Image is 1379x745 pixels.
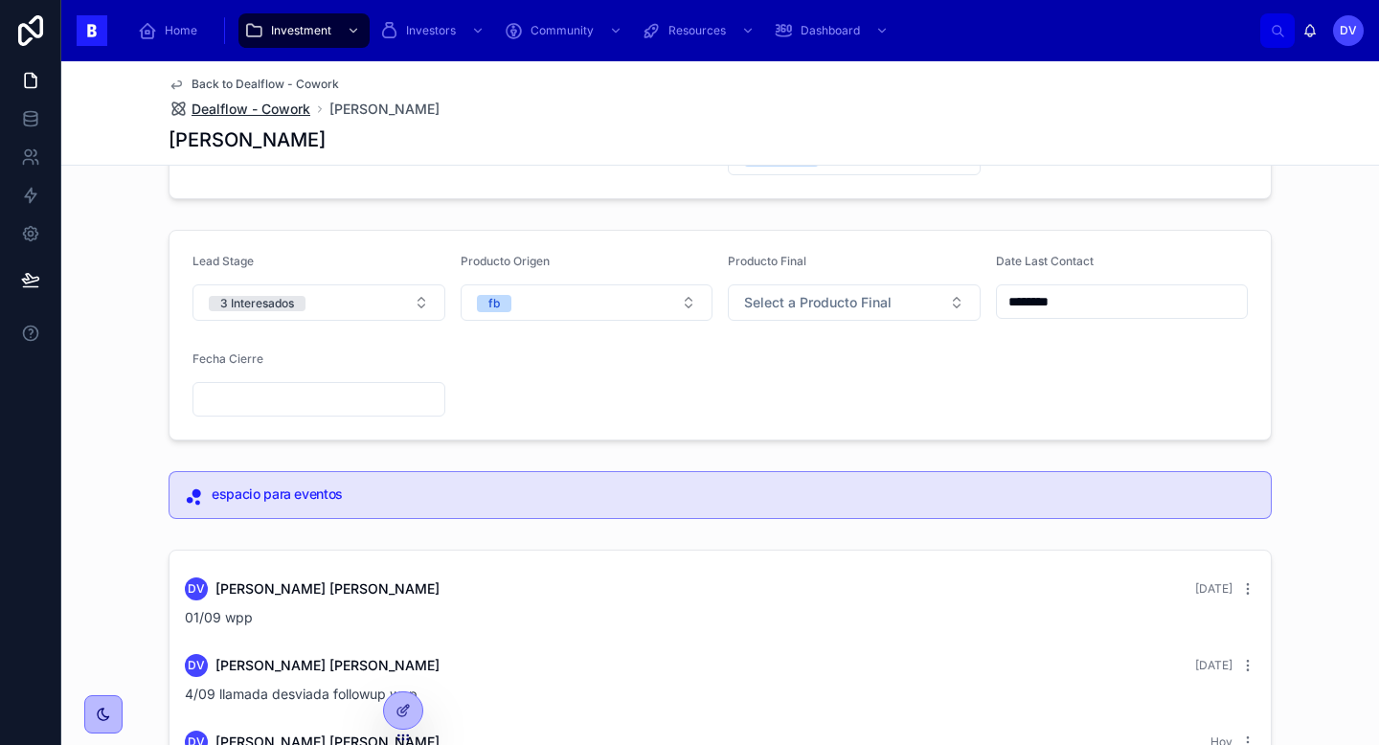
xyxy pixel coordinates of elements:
a: Home [132,13,211,48]
a: Resources [636,13,764,48]
a: Dealflow - Cowork [169,100,310,119]
span: 4/09 llamada desviada followup wpp [185,686,418,702]
span: Community [531,23,594,38]
span: [PERSON_NAME] [PERSON_NAME] [215,579,440,598]
span: Producto Final [728,254,806,268]
a: [PERSON_NAME] [329,100,440,119]
img: App logo [77,15,107,46]
span: Investment [271,23,331,38]
span: Back to Dealflow - Cowork [192,77,339,92]
a: Investment [238,13,370,48]
span: Resources [668,23,726,38]
span: Dealflow - Cowork [192,100,310,119]
a: Community [498,13,632,48]
h1: [PERSON_NAME] [169,126,326,153]
span: Investors [406,23,456,38]
div: 3 Interesados [220,296,294,311]
a: Investors [373,13,494,48]
button: Select Button [461,284,713,321]
span: [PERSON_NAME] [PERSON_NAME] [215,656,440,675]
span: Date Last Contact [996,254,1094,268]
button: Select Button [192,284,445,321]
span: Select a Producto Final [744,293,892,312]
span: DV [1340,23,1357,38]
span: [DATE] [1195,581,1232,596]
span: Producto Origen [461,254,550,268]
a: Dashboard [768,13,898,48]
span: Dashboard [801,23,860,38]
span: Lead Stage [192,254,254,268]
button: Select Button [728,284,981,321]
span: DV [188,581,205,597]
span: Home [165,23,197,38]
a: Back to Dealflow - Cowork [169,77,339,92]
span: DV [188,658,205,673]
div: fb [488,295,500,312]
span: [DATE] [1195,658,1232,672]
span: Fecha Cierre [192,351,263,366]
span: 01/09 wpp [185,609,253,625]
div: scrollable content [123,10,1260,52]
h5: espacio para eventos [212,487,1255,501]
